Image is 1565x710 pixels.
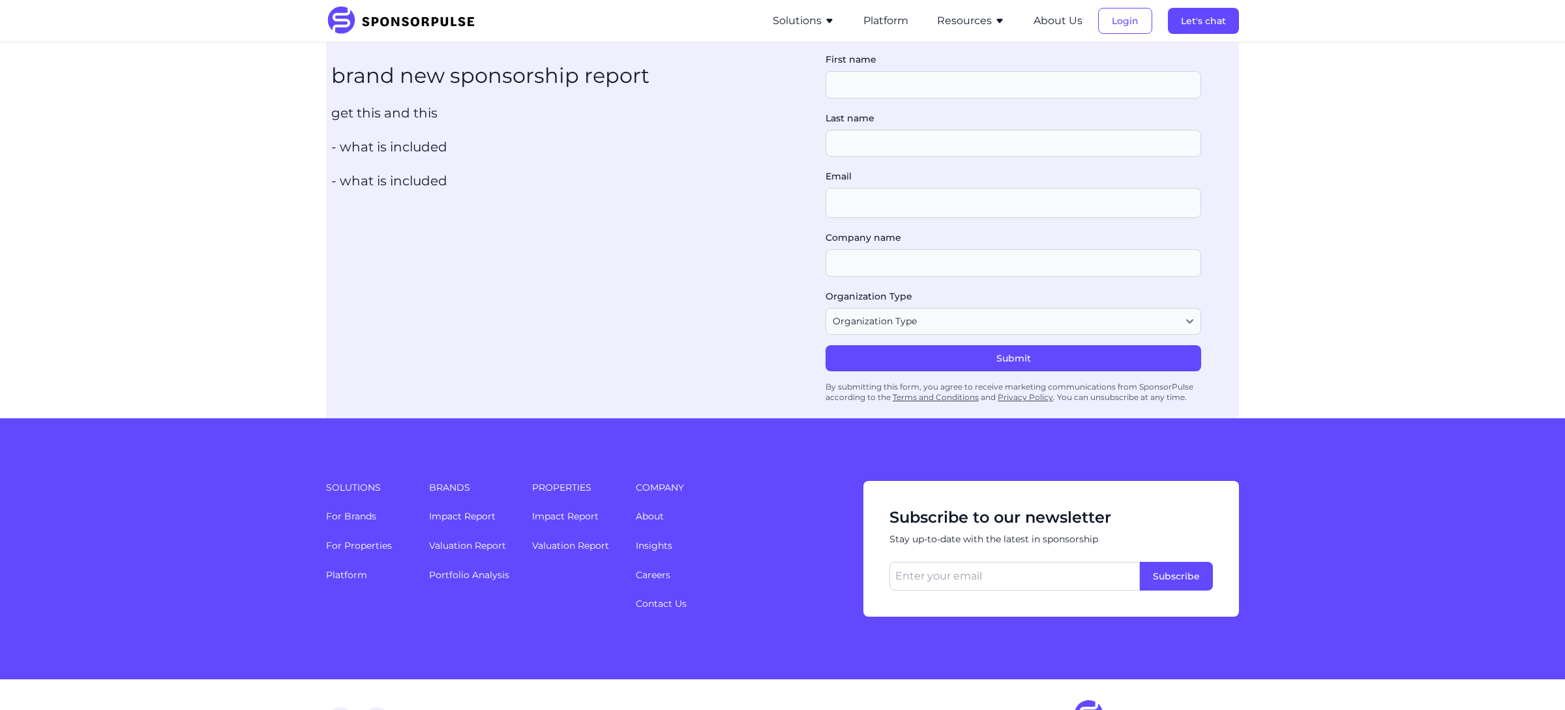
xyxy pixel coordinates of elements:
span: Company [636,481,826,494]
a: Contact Us [636,598,687,610]
p: get this and this [331,104,649,122]
button: About Us [1034,13,1082,29]
a: About Us [1034,15,1082,27]
a: For Brands [326,510,376,522]
img: SponsorPulse [326,7,484,35]
a: Login [1098,15,1152,27]
label: Email [826,170,1201,183]
button: Resources [937,13,1005,29]
label: First name [826,53,1201,66]
span: Subscribe to our newsletter [889,507,1213,528]
span: Stay up-to-date with the latest in sponsorship [889,533,1213,546]
button: Solutions [773,13,835,29]
a: Valuation Report [429,540,506,551]
iframe: Chat Widget [1500,647,1565,710]
button: Let's chat [1168,8,1239,34]
label: Last name [826,112,1201,125]
button: Submit [826,345,1201,371]
a: Let's chat [1168,15,1239,27]
label: Company name [826,231,1201,244]
a: Impact Report [429,510,496,522]
span: Properties [532,481,619,494]
a: For Properties [326,540,392,551]
p: - what is included [331,138,649,156]
a: About [636,510,664,522]
a: Portfolio Analysis [429,569,509,581]
button: Subscribe [1140,562,1213,591]
label: Organization Type [826,290,1201,303]
button: Platform [863,13,908,29]
span: Brands [429,481,516,494]
a: Platform [326,569,367,581]
a: Platform [863,15,908,27]
a: Impact Report [532,510,599,522]
a: Careers [636,569,670,581]
a: Terms and Conditions [893,392,979,402]
p: - what is included [331,172,649,190]
a: Valuation Report [532,540,609,551]
button: Login [1098,8,1152,34]
span: Solutions [326,481,413,494]
h2: brand new sponsorship report [331,63,649,88]
a: Privacy Policy [998,392,1053,402]
input: Enter your email [889,562,1140,591]
a: Insights [636,540,672,551]
div: By submitting this form, you agree to receive marketing communications from SponsorPulse accordin... [826,377,1201,408]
